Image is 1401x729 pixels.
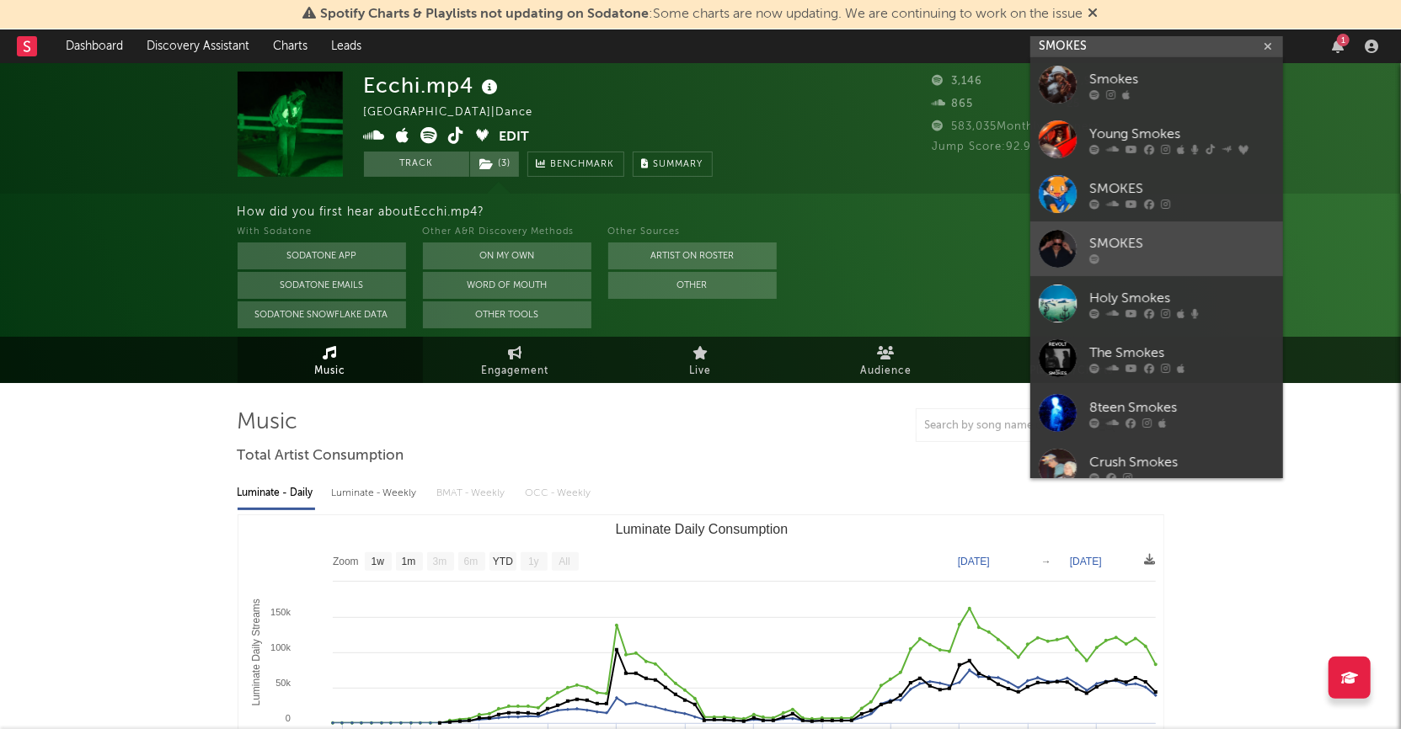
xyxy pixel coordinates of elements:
[333,556,359,568] text: Zoom
[860,361,912,381] span: Audience
[1337,34,1350,46] div: 1
[794,337,979,383] a: Audience
[238,301,406,328] button: Sodatone Snowflake Data
[238,479,315,508] div: Luminate - Daily
[1029,361,1113,381] span: Playlists/Charts
[958,556,990,567] text: [DATE]
[321,8,650,21] span: Spotify Charts & Playlists not updating on Sodatone
[423,242,591,269] button: On My Own
[364,152,469,177] button: Track
[933,141,1032,152] span: Jump Score: 92.9
[238,272,406,299] button: Sodatone Emails
[1089,234,1275,254] div: SMOKES
[1089,398,1275,418] div: 8teen Smokes
[608,222,777,242] div: Other Sources
[321,8,1083,21] span: : Some charts are now updating. We are continuing to work on the issue
[1030,386,1283,440] a: 8teen Smokes
[314,361,345,381] span: Music
[319,29,373,63] a: Leads
[364,103,553,123] div: [GEOGRAPHIC_DATA] | Dance
[528,556,539,568] text: 1y
[527,152,624,177] a: Benchmark
[492,556,512,568] text: YTD
[608,272,777,299] button: Other
[238,446,404,466] span: Total Artist Consumption
[654,160,703,169] span: Summary
[500,127,530,148] button: Edit
[608,337,794,383] a: Live
[1030,221,1283,276] a: SMOKES
[1030,57,1283,112] a: Smokes
[401,556,415,568] text: 1m
[482,361,549,381] span: Engagement
[238,242,406,269] button: Sodatone App
[1041,556,1051,567] text: →
[1070,556,1102,567] text: [DATE]
[275,678,291,688] text: 50k
[371,556,384,568] text: 1w
[1030,440,1283,495] a: Crush Smokes
[1030,167,1283,221] a: SMOKES
[633,152,713,177] button: Summary
[1089,125,1275,145] div: Young Smokes
[1089,70,1275,90] div: Smokes
[423,337,608,383] a: Engagement
[979,337,1164,383] a: Playlists/Charts
[285,713,290,723] text: 0
[270,607,291,617] text: 150k
[933,76,983,87] span: 3,146
[615,522,788,536] text: Luminate Daily Consumption
[1030,331,1283,386] a: The Smokes
[432,556,447,568] text: 3m
[54,29,135,63] a: Dashboard
[469,152,520,177] span: ( 3 )
[470,152,519,177] button: (3)
[261,29,319,63] a: Charts
[690,361,712,381] span: Live
[1089,343,1275,364] div: The Smokes
[332,479,420,508] div: Luminate - Weekly
[249,599,261,705] text: Luminate Daily Streams
[608,242,777,269] button: Artist on Roster
[551,155,615,175] span: Benchmark
[364,72,503,99] div: Ecchi.mp4
[559,556,569,568] text: All
[463,556,478,568] text: 6m
[423,222,591,242] div: Other A&R Discovery Methods
[1089,179,1275,200] div: SMOKES
[423,272,591,299] button: Word Of Mouth
[1089,453,1275,473] div: Crush Smokes
[1088,8,1099,21] span: Dismiss
[270,642,291,652] text: 100k
[1030,276,1283,331] a: Holy Smokes
[933,121,1100,132] span: 583,035 Monthly Listeners
[1030,112,1283,167] a: Young Smokes
[1332,40,1344,53] button: 1
[933,98,974,109] span: 865
[238,222,406,242] div: With Sodatone
[1089,289,1275,309] div: Holy Smokes
[423,301,591,328] button: Other Tools
[917,419,1094,433] input: Search by song name or URL
[1030,36,1283,57] input: Search for artists
[135,29,261,63] a: Discovery Assistant
[238,337,423,383] a: Music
